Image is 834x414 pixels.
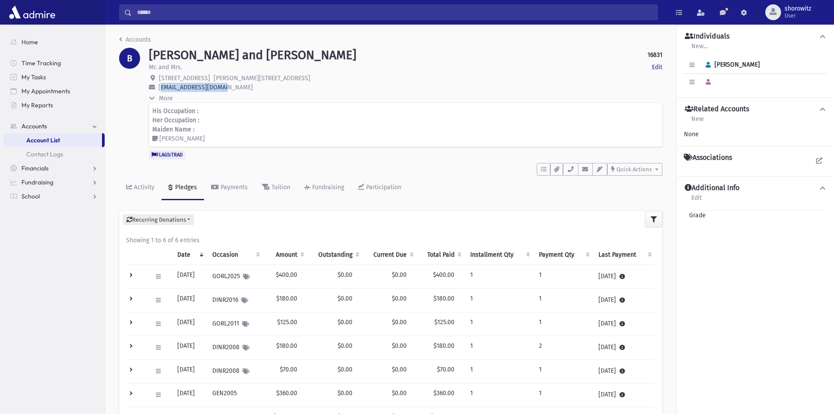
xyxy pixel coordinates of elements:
[338,295,352,302] span: $0.00
[21,178,53,186] span: Fundraising
[364,184,401,191] div: Participation
[4,175,105,189] a: Fundraising
[4,119,105,133] a: Accounts
[214,74,310,82] span: [PERSON_NAME][STREET_ADDRESS]
[785,12,811,19] span: User
[684,32,827,41] button: Individuals
[149,48,356,63] h1: [PERSON_NAME] and [PERSON_NAME]
[173,184,197,191] div: Pledges
[4,35,105,49] a: Home
[207,245,264,265] th: Occasion : activate to sort column ascending
[465,383,533,407] td: 1
[433,271,454,279] span: $400.00
[392,342,407,350] span: $0.00
[207,312,264,336] td: GORL2011
[363,245,417,265] th: Current Due: activate to sort column ascending
[338,318,352,326] span: $0.00
[593,312,655,336] td: [DATE]
[534,383,593,407] td: 1
[593,383,655,407] td: [DATE]
[534,289,593,312] td: 1
[534,336,593,360] td: 2
[691,193,702,209] a: Edit
[616,166,652,173] span: Quick Actions
[685,184,739,193] h4: Additional Info
[465,289,533,312] td: 1
[207,265,264,289] td: GORL2025
[152,126,194,133] strong: Maiden Name :
[207,383,264,407] td: GEN2005
[465,312,533,336] td: 1
[21,87,70,95] span: My Appointments
[392,366,407,373] span: $0.00
[264,383,308,407] td: $360.00
[433,295,454,302] span: $180.00
[534,312,593,336] td: 1
[270,184,290,191] div: Tuition
[149,63,182,72] p: Mr. and Mrs.
[26,136,60,144] span: Account List
[684,130,827,139] div: None
[433,389,454,397] span: $360.00
[534,245,593,265] th: Payment Qty: activate to sort column ascending
[4,98,105,112] a: My Reports
[207,336,264,360] td: DINR2008
[593,360,655,383] td: [DATE]
[465,245,533,265] th: Installment Qty: activate to sort column ascending
[119,176,162,200] a: Activity
[21,38,38,46] span: Home
[392,271,407,279] span: $0.00
[255,176,297,200] a: Tuition
[21,164,49,172] span: Financials
[4,84,105,98] a: My Appointments
[172,336,207,360] td: [DATE]
[21,101,53,109] span: My Reports
[685,105,749,114] h4: Related Accounts
[434,318,454,326] span: $125.00
[338,389,352,397] span: $0.00
[308,245,363,265] th: Outstanding: activate to sort column ascending
[172,383,207,407] td: [DATE]
[465,360,533,383] td: 1
[119,48,140,69] div: B
[684,153,732,162] h4: Associations
[465,336,533,360] td: 1
[297,176,351,200] a: Fundraising
[26,150,63,158] span: Contact Logs
[593,245,655,265] th: Last Payment: activate to sort column ascending
[207,360,264,383] td: DINR2008
[691,41,708,57] a: New...
[338,271,352,279] span: $0.00
[159,135,205,142] span: [PERSON_NAME]
[4,189,105,203] a: School
[132,184,155,191] div: Activity
[607,163,662,176] button: Quick Actions
[149,150,185,159] span: FLAGS:TRAD
[433,342,454,350] span: $180.00
[21,73,46,81] span: My Tasks
[4,56,105,70] a: Time Tracking
[534,265,593,289] td: 1
[392,318,407,326] span: $0.00
[172,265,207,289] td: [DATE]
[204,176,255,200] a: Payments
[21,192,40,200] span: School
[417,245,465,265] th: Total Paid: activate to sort column ascending
[172,312,207,336] td: [DATE]
[132,4,658,20] input: Search
[119,36,151,43] a: Accounts
[785,5,811,12] span: shorowitz
[7,4,57,21] img: AdmirePro
[159,95,173,102] span: More
[264,360,308,383] td: $70.00
[310,184,344,191] div: Fundraising
[686,211,706,220] span: Grade
[264,289,308,312] td: $180.00
[684,184,827,193] button: Additional Info
[152,117,199,124] strong: Her Occupation :
[264,245,308,265] th: Amount: activate to sort column ascending
[652,63,662,72] a: Edit
[437,366,454,373] span: $70.00
[123,214,194,226] button: Recurring Donations
[685,32,729,41] h4: Individuals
